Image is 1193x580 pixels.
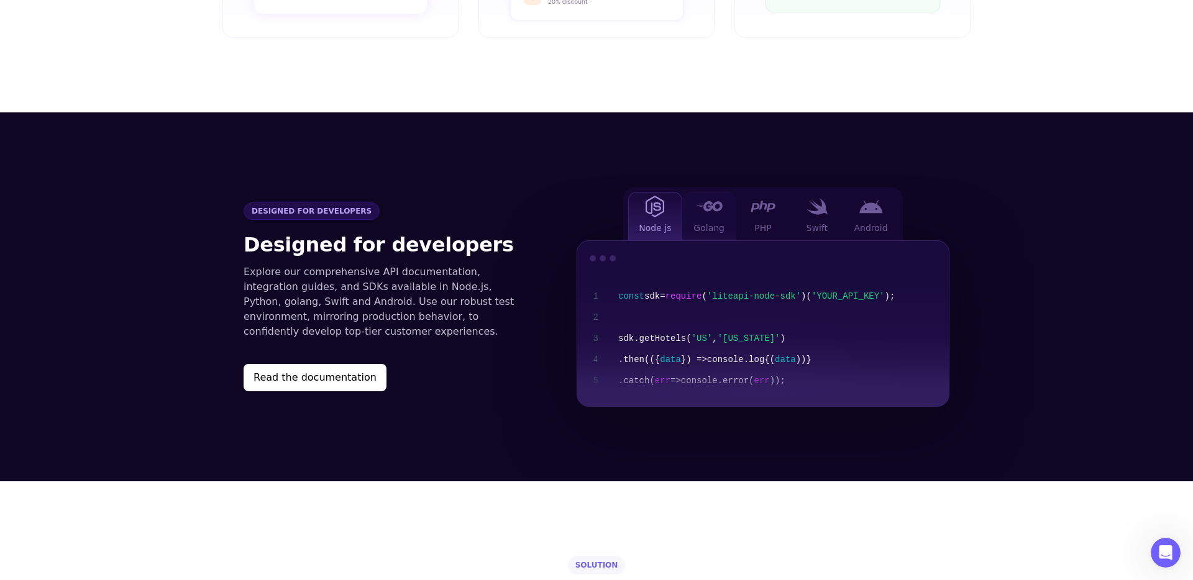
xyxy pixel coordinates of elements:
span: ( [807,291,811,301]
p: Explore our comprehensive API documentation, integration guides, and SDKs available in Node.js, P... [244,265,527,339]
span: err [655,376,670,386]
span: const [618,291,644,301]
span: ) [780,333,785,343]
span: console. [707,355,749,365]
iframe: Intercom live chat [1151,538,1181,568]
span: 'YOUR_API_KEY' [811,291,885,301]
img: Node js [646,196,664,217]
span: Designed for developers [244,202,380,220]
span: '[US_STATE]' [718,333,780,343]
span: data [660,355,681,365]
span: }) => [681,355,707,365]
span: err [754,376,770,386]
h2: Designed for developers [244,230,527,260]
span: .getHotels( [634,333,691,343]
span: Swift [807,222,828,234]
span: Node js [639,222,671,234]
span: data [775,355,796,365]
span: ) [801,291,806,301]
span: (( [644,355,655,365]
img: Swift [807,198,828,215]
span: require [665,291,702,301]
span: ( [749,376,754,386]
img: PHP [751,201,775,212]
span: , [712,333,717,343]
span: Android [854,222,888,234]
span: ); [885,291,895,301]
span: )); [770,376,785,386]
img: Golang [696,201,723,211]
span: .catch [618,376,649,386]
img: Android [859,200,883,214]
span: => [670,376,681,386]
span: console. [681,376,723,386]
span: = [660,291,665,301]
span: error [723,376,749,386]
span: 'liteapi-node-sdk' [707,291,801,301]
span: {( [764,355,775,365]
span: { [655,355,660,365]
span: sdk [618,333,634,343]
a: Read the documentation [244,364,527,391]
span: log [749,355,764,365]
span: Golang [693,222,724,234]
button: Read the documentation [244,364,386,391]
span: .then [618,355,644,365]
span: ( [649,376,654,386]
span: ( [702,291,706,301]
span: ))} [796,355,811,365]
span: PHP [754,222,771,234]
span: sdk [644,291,660,301]
div: 1 2 3 4 5 [577,276,608,406]
span: 'US' [692,333,713,343]
div: SOLUTION [568,556,626,574]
